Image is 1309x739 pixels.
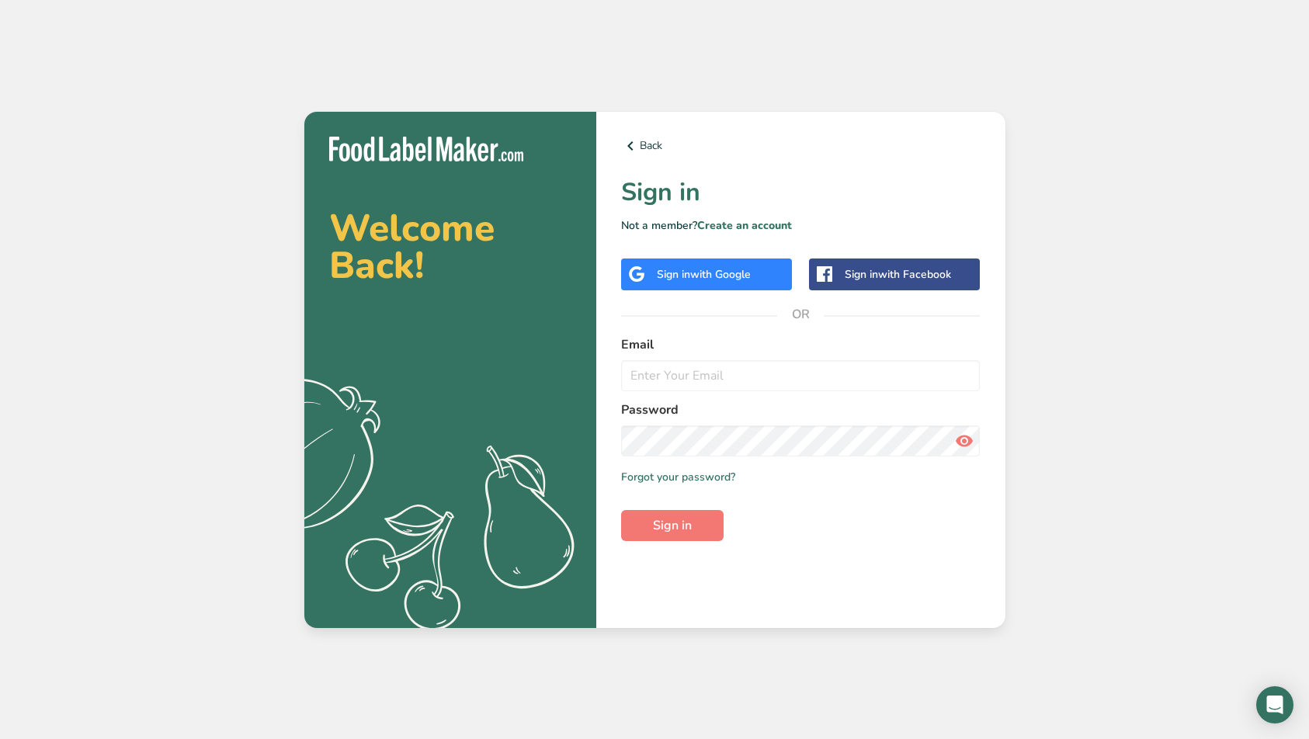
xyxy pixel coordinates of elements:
p: Not a member? [621,217,981,234]
span: with Facebook [878,267,951,282]
div: Sign in [845,266,951,283]
a: Create an account [697,218,792,233]
button: Sign in [621,510,724,541]
input: Enter Your Email [621,360,981,391]
span: Sign in [653,516,692,535]
img: Food Label Maker [329,137,523,162]
span: with Google [690,267,751,282]
div: Open Intercom Messenger [1256,686,1293,723]
h1: Sign in [621,174,981,211]
label: Email [621,335,981,354]
span: OR [777,291,824,338]
label: Password [621,401,981,419]
h2: Welcome Back! [329,210,571,284]
a: Forgot your password? [621,469,735,485]
a: Back [621,137,981,155]
div: Sign in [657,266,751,283]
